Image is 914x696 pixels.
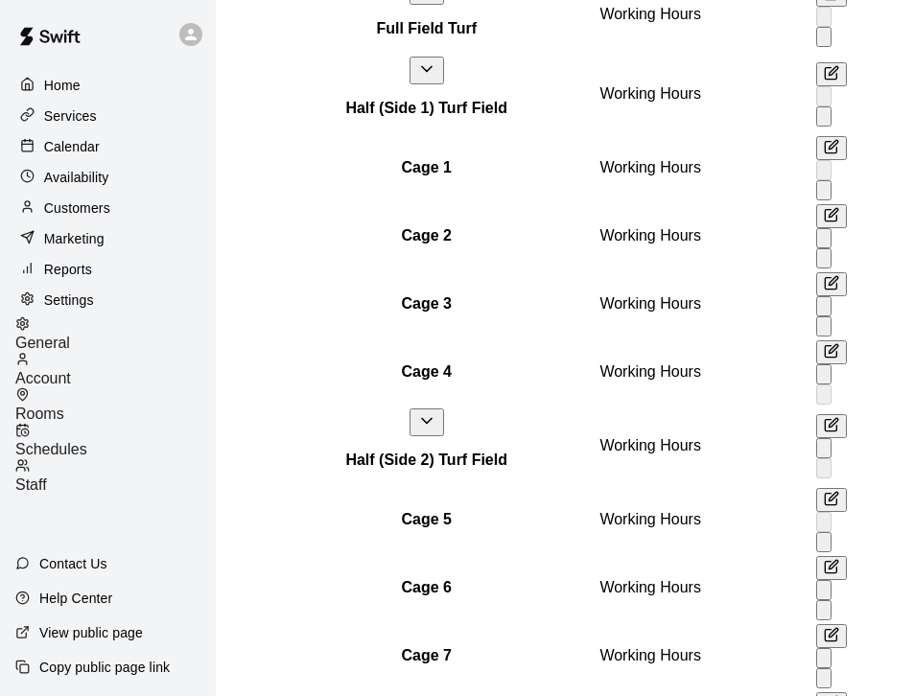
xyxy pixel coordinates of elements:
[816,160,832,180] button: move item up
[257,452,596,469] p: Half (Side 2) Turf Field
[816,384,832,405] button: move item down
[816,532,832,552] button: move item down
[15,406,64,422] span: Rooms
[39,554,107,573] p: Contact Us
[599,295,701,312] span: Working Hours
[816,86,832,106] button: move item up
[44,229,105,248] p: Marketing
[44,290,94,310] p: Settings
[15,387,216,423] a: Rooms
[15,286,200,314] a: Settings
[816,580,832,600] button: move item up
[599,159,701,175] span: Working Hours
[816,438,832,458] button: move item up
[44,198,110,218] p: Customers
[257,579,596,596] p: Cage 6
[599,437,701,453] span: Working Hours
[44,76,81,95] p: Home
[816,648,832,668] button: move item up
[816,180,832,200] button: move item down
[15,255,200,284] a: Reports
[599,647,701,663] span: Working Hours
[257,159,596,176] p: Cage 1
[816,228,832,248] button: move item up
[599,6,701,22] span: Working Hours
[257,227,596,244] p: Cage 2
[599,511,701,527] span: Working Hours
[816,248,832,268] button: move item down
[15,441,87,457] span: Schedules
[15,370,71,386] span: Account
[816,296,832,316] button: move item up
[816,668,832,688] button: move item down
[257,363,596,381] p: Cage 4
[816,458,832,478] button: move item down
[39,658,170,677] p: Copy public page link
[15,163,200,192] a: Availability
[39,623,143,642] p: View public page
[599,579,701,595] span: Working Hours
[44,106,97,126] p: Services
[15,132,200,161] a: Calendar
[816,7,832,27] button: move item up
[15,335,70,351] span: General
[44,168,109,187] p: Availability
[816,106,832,127] button: move item down
[599,363,701,380] span: Working Hours
[599,85,701,102] span: Working Hours
[257,647,596,664] p: Cage 7
[816,316,832,336] button: move item down
[816,27,832,47] button: move item down
[599,227,701,244] span: Working Hours
[15,102,200,130] a: Services
[15,194,200,222] a: Customers
[257,511,596,528] p: Cage 5
[15,476,47,493] span: Staff
[816,600,832,620] button: move item down
[44,260,92,279] p: Reports
[257,20,596,37] p: Full Field Turf
[257,100,596,117] p: Half (Side 1) Turf Field
[39,589,112,608] p: Help Center
[257,295,596,313] p: Cage 3
[15,423,216,458] a: Schedules
[15,352,216,387] a: Account
[15,458,216,494] a: Staff
[816,364,832,384] button: move item up
[15,71,200,100] a: Home
[15,224,200,253] a: Marketing
[15,316,216,352] a: General
[44,137,100,156] p: Calendar
[816,512,832,532] button: move item up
